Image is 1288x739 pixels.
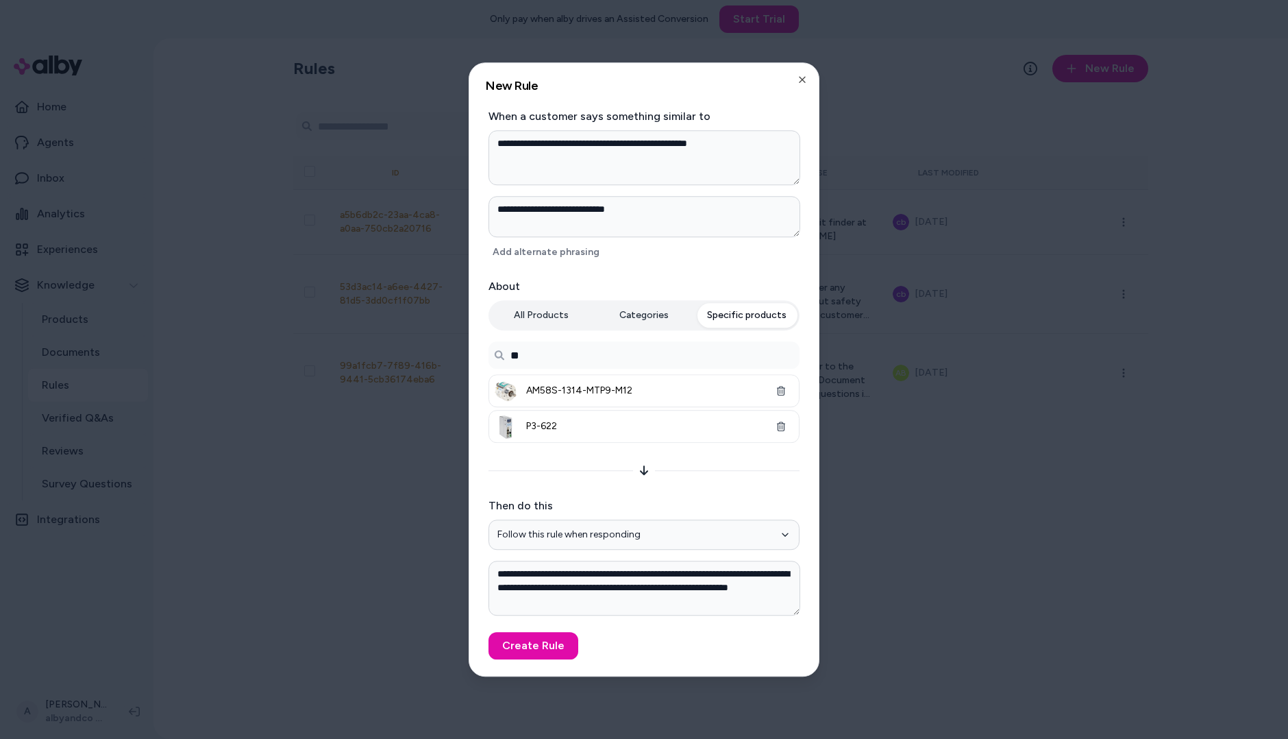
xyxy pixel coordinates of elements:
span: P3-622 [526,420,745,433]
img: AM58S-1314-MTP9-M12 [492,378,519,405]
button: Specific products [697,303,797,328]
label: About [488,278,800,295]
label: When a customer says something similar to [488,108,800,125]
button: Add alternate phrasing [488,243,604,262]
h2: New Rule [486,80,802,92]
button: Categories [594,303,694,328]
span: AM58S-1314-MTP9-M12 [526,384,745,398]
img: P3-622 [492,413,519,441]
button: Create Rule [488,632,578,659]
button: All Products [491,303,591,328]
label: Then do this [488,498,800,514]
